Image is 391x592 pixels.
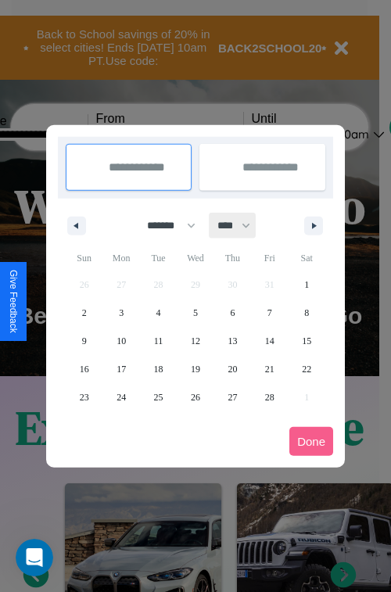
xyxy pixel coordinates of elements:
[265,327,274,355] span: 14
[228,355,237,383] span: 20
[289,327,325,355] button: 15
[214,246,251,271] span: Thu
[214,355,251,383] button: 20
[193,299,198,327] span: 5
[117,327,126,355] span: 10
[265,355,274,383] span: 21
[214,383,251,411] button: 27
[119,299,124,327] span: 3
[304,271,309,299] span: 1
[102,327,139,355] button: 10
[140,246,177,271] span: Tue
[140,355,177,383] button: 18
[140,383,177,411] button: 25
[251,299,288,327] button: 7
[117,383,126,411] span: 24
[140,327,177,355] button: 11
[8,270,19,333] div: Give Feedback
[82,327,87,355] span: 9
[66,246,102,271] span: Sun
[289,355,325,383] button: 22
[289,271,325,299] button: 1
[230,299,235,327] span: 6
[267,299,272,327] span: 7
[102,355,139,383] button: 17
[265,383,274,411] span: 28
[228,383,237,411] span: 27
[228,327,237,355] span: 13
[140,299,177,327] button: 4
[80,355,89,383] span: 16
[191,355,200,383] span: 19
[66,355,102,383] button: 16
[191,327,200,355] span: 12
[251,327,288,355] button: 14
[177,327,213,355] button: 12
[154,327,163,355] span: 11
[289,246,325,271] span: Sat
[154,355,163,383] span: 18
[66,299,102,327] button: 2
[16,539,53,576] iframe: Intercom live chat
[214,299,251,327] button: 6
[102,246,139,271] span: Mon
[80,383,89,411] span: 23
[177,299,213,327] button: 5
[154,383,163,411] span: 25
[289,427,333,456] button: Done
[66,383,102,411] button: 23
[251,355,288,383] button: 21
[289,299,325,327] button: 8
[82,299,87,327] span: 2
[117,355,126,383] span: 17
[191,383,200,411] span: 26
[302,355,311,383] span: 22
[66,327,102,355] button: 9
[177,383,213,411] button: 26
[251,246,288,271] span: Fri
[102,299,139,327] button: 3
[156,299,161,327] span: 4
[302,327,311,355] span: 15
[177,246,213,271] span: Wed
[177,355,213,383] button: 19
[102,383,139,411] button: 24
[304,299,309,327] span: 8
[251,383,288,411] button: 28
[214,327,251,355] button: 13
